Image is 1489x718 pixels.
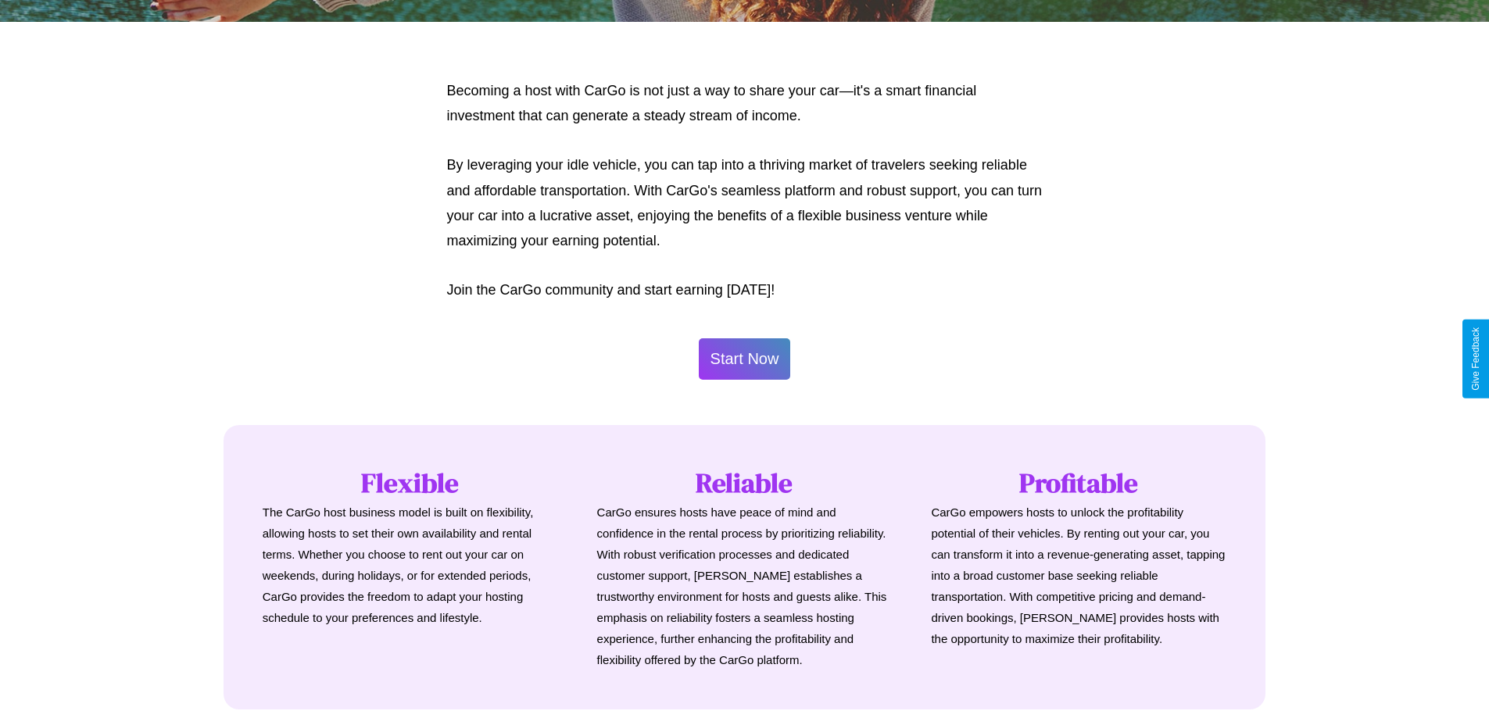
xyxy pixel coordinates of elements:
h1: Reliable [597,464,893,502]
p: The CarGo host business model is built on flexibility, allowing hosts to set their own availabili... [263,502,558,628]
p: By leveraging your idle vehicle, you can tap into a thriving market of travelers seeking reliable... [447,152,1043,254]
h1: Profitable [931,464,1226,502]
p: CarGo empowers hosts to unlock the profitability potential of their vehicles. By renting out your... [931,502,1226,649]
div: Give Feedback [1470,327,1481,391]
p: Join the CarGo community and start earning [DATE]! [447,277,1043,302]
p: CarGo ensures hosts have peace of mind and confidence in the rental process by prioritizing relia... [597,502,893,670]
h1: Flexible [263,464,558,502]
p: Becoming a host with CarGo is not just a way to share your car—it's a smart financial investment ... [447,78,1043,129]
button: Start Now [699,338,791,380]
